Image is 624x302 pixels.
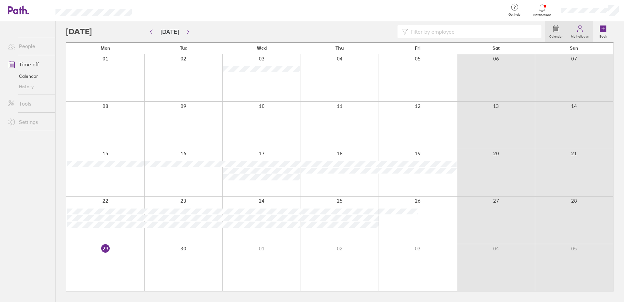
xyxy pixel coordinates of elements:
[545,33,567,39] label: Calendar
[532,3,553,17] a: Notifications
[3,97,55,110] a: Tools
[335,45,344,51] span: Thu
[155,26,184,37] button: [DATE]
[415,45,421,51] span: Fri
[596,33,611,39] label: Book
[257,45,267,51] span: Wed
[570,45,578,51] span: Sun
[3,115,55,128] a: Settings
[567,33,593,39] label: My holidays
[3,40,55,53] a: People
[593,21,614,42] a: Book
[180,45,187,51] span: Tue
[492,45,500,51] span: Sat
[3,81,55,92] a: History
[3,71,55,81] a: Calendar
[408,25,538,38] input: Filter by employee
[3,58,55,71] a: Time off
[567,21,593,42] a: My holidays
[532,13,553,17] span: Notifications
[504,13,525,17] span: Get help
[101,45,110,51] span: Mon
[545,21,567,42] a: Calendar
